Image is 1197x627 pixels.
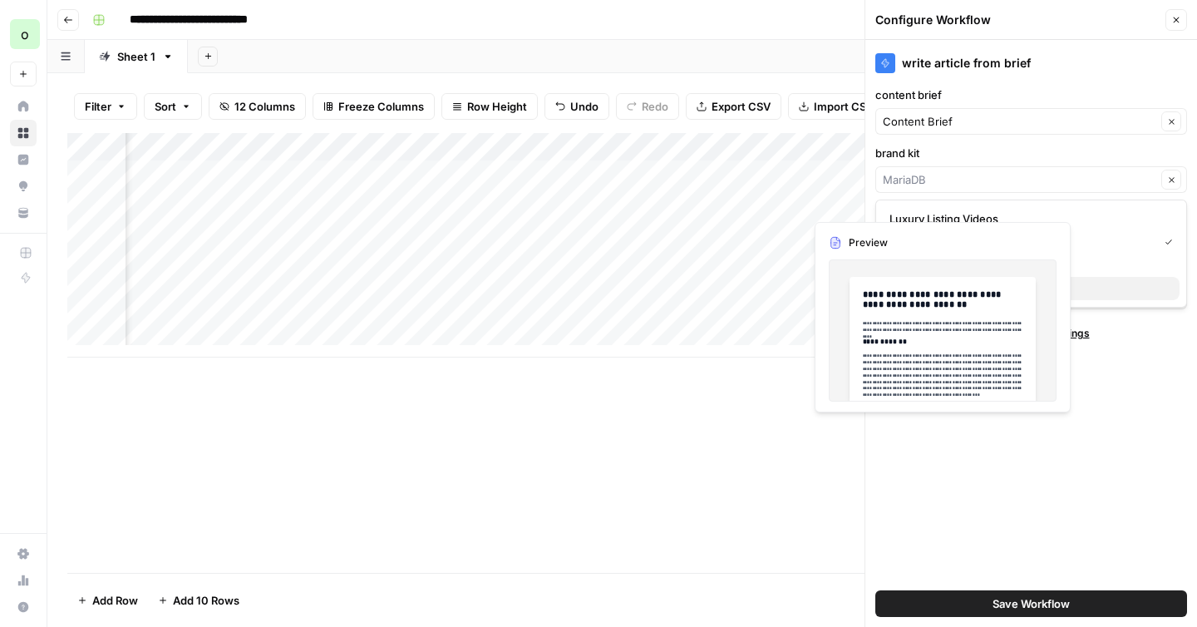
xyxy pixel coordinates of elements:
button: Freeze Columns [313,93,435,120]
button: Help + Support [10,594,37,620]
span: MariaDB [889,234,1151,250]
a: Sheet 1 [85,40,188,73]
button: Sort [144,93,202,120]
button: Redo [616,93,679,120]
label: brand kit [875,145,1187,161]
a: Opportunities [10,173,37,200]
button: Row Height [441,93,538,120]
div: Sheet 1 [117,48,155,65]
button: Add 10 Rows [148,587,249,614]
a: Your Data [10,200,37,226]
label: content brief [875,86,1187,103]
a: Settings [10,541,37,567]
span: Show Advanced Settings [973,326,1090,341]
button: Save Workflow [875,590,1187,617]
span: Freeze Columns [338,98,424,115]
span: 12 Columns [234,98,295,115]
span: Sort [155,98,176,115]
button: Workspace: opascope [10,13,37,55]
div: write article from brief [875,53,1187,73]
span: Add Row [92,592,138,609]
button: 12 Columns [209,93,306,120]
span: Row Height [467,98,527,115]
span: Export CSV [712,98,771,115]
span: Redo [642,98,668,115]
span: Undo [570,98,598,115]
button: Add Row [67,587,148,614]
a: Home [10,93,37,120]
span: Luxury Listing Videos [889,210,1166,227]
input: MariaDB [883,171,1156,188]
span: Aroma360 [889,280,1166,297]
input: Content Brief [883,113,1156,130]
button: Export CSV [686,93,781,120]
span: Save Workflow [993,595,1070,612]
span: Hydrolix [889,257,1166,274]
button: Filter [74,93,137,120]
a: Usage [10,567,37,594]
a: Browse [10,120,37,146]
span: o [21,24,29,44]
button: Undo [544,93,609,120]
span: Filter [85,98,111,115]
button: Import CSV [788,93,884,120]
span: Import CSV [814,98,874,115]
span: Add 10 Rows [173,592,239,609]
a: Insights [10,146,37,173]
